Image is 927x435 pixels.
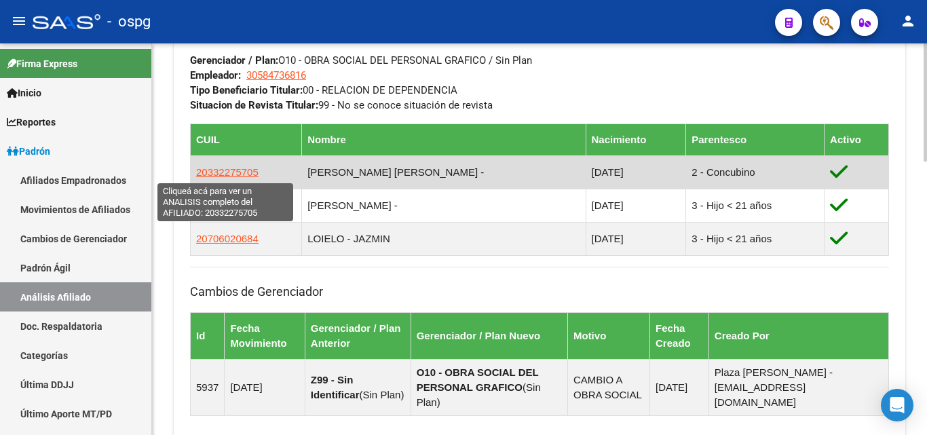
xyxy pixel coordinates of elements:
td: 3 - Hijo < 21 años [686,222,825,255]
td: 2 - Concubino [686,155,825,189]
th: Nombre [302,124,586,155]
span: Firma Express [7,56,77,71]
span: 20332275705 [196,166,259,178]
span: Sin Plan [417,381,541,408]
th: CUIL [191,124,302,155]
td: [DATE] [586,222,686,255]
div: Open Intercom Messenger [881,389,913,421]
td: [DATE] [586,155,686,189]
strong: O10 - OBRA SOCIAL DEL PERSONAL GRAFICO [417,366,539,393]
td: ( ) [305,359,411,415]
th: Fecha Movimiento [225,312,305,359]
th: Gerenciador / Plan Nuevo [411,312,567,359]
span: Sin Plan [363,389,401,400]
th: Activo [825,124,889,155]
td: CAMBIO A OBRA SOCIAL [567,359,649,415]
span: O10 - OBRA SOCIAL DEL PERSONAL GRAFICO / Sin Plan [190,54,532,67]
td: [PERSON_NAME] - [302,189,586,222]
strong: Empleador: [190,69,241,81]
th: Gerenciador / Plan Anterior [305,312,411,359]
td: [PERSON_NAME] [PERSON_NAME] - [302,155,586,189]
td: [DATE] [650,359,709,415]
strong: Tipo Beneficiario Titular: [190,84,303,96]
span: 30584736816 [246,69,306,81]
span: - ospg [107,7,151,37]
th: Nacimiento [586,124,686,155]
td: 3 - Hijo < 21 años [686,189,825,222]
h3: Cambios de Gerenciador [190,282,889,301]
th: Id [191,312,225,359]
td: LOIELO - JAZMIN [302,222,586,255]
strong: Situacion de Revista Titular: [190,99,318,111]
span: 00 - RELACION DE DEPENDENCIA [190,84,457,96]
mat-icon: menu [11,13,27,29]
span: Padrón [7,144,50,159]
span: 20589061447 [196,200,259,211]
th: Creado Por [708,312,888,359]
strong: Z99 - Sin Identificar [311,374,360,400]
td: [DATE] [225,359,305,415]
td: 5937 [191,359,225,415]
strong: Gerenciador / Plan: [190,54,278,67]
span: Inicio [7,86,41,100]
td: Plaza [PERSON_NAME] - [EMAIL_ADDRESS][DOMAIN_NAME] [708,359,888,415]
th: Parentesco [686,124,825,155]
th: Motivo [567,312,649,359]
td: [DATE] [586,189,686,222]
span: 99 - No se conoce situación de revista [190,99,493,111]
mat-icon: person [900,13,916,29]
span: Reportes [7,115,56,130]
th: Fecha Creado [650,312,709,359]
td: ( ) [411,359,567,415]
span: 20706020684 [196,233,259,244]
